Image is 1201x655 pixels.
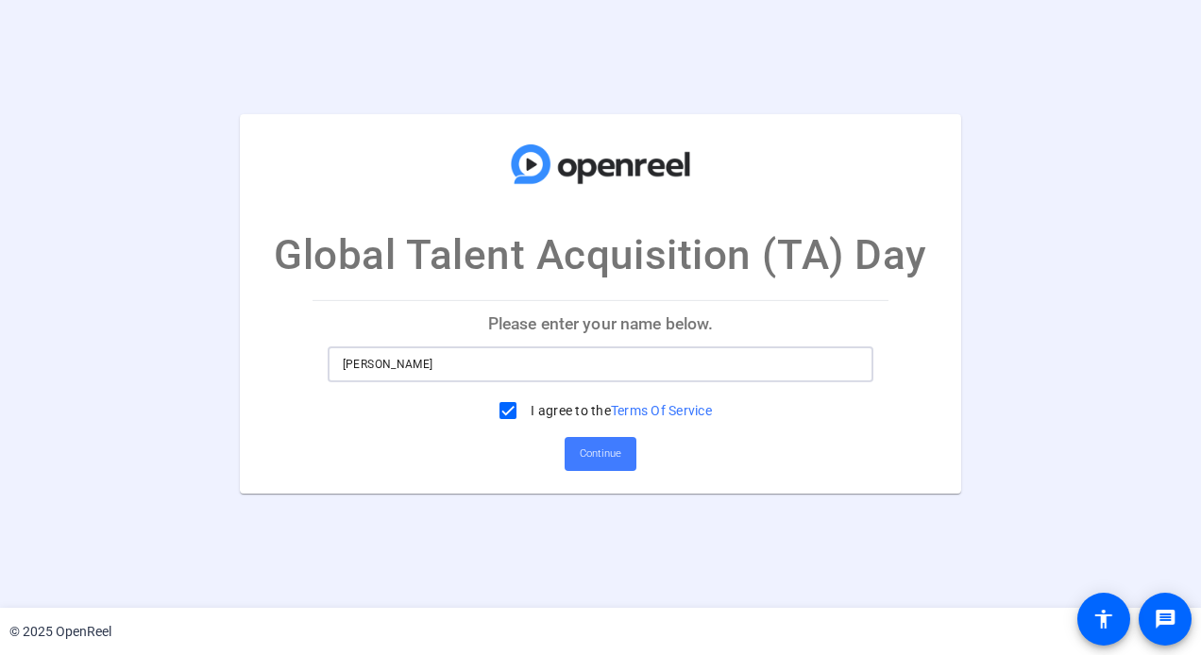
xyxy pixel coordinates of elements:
[343,353,859,376] input: Enter your name
[611,403,712,418] a: Terms Of Service
[565,437,636,471] button: Continue
[274,224,927,286] p: Global Talent Acquisition (TA) Day
[313,301,889,346] p: Please enter your name below.
[527,401,712,420] label: I agree to the
[1154,608,1176,630] mat-icon: message
[580,440,621,468] span: Continue
[506,133,695,195] img: company-logo
[1092,608,1115,630] mat-icon: accessibility
[9,622,111,642] div: © 2025 OpenReel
